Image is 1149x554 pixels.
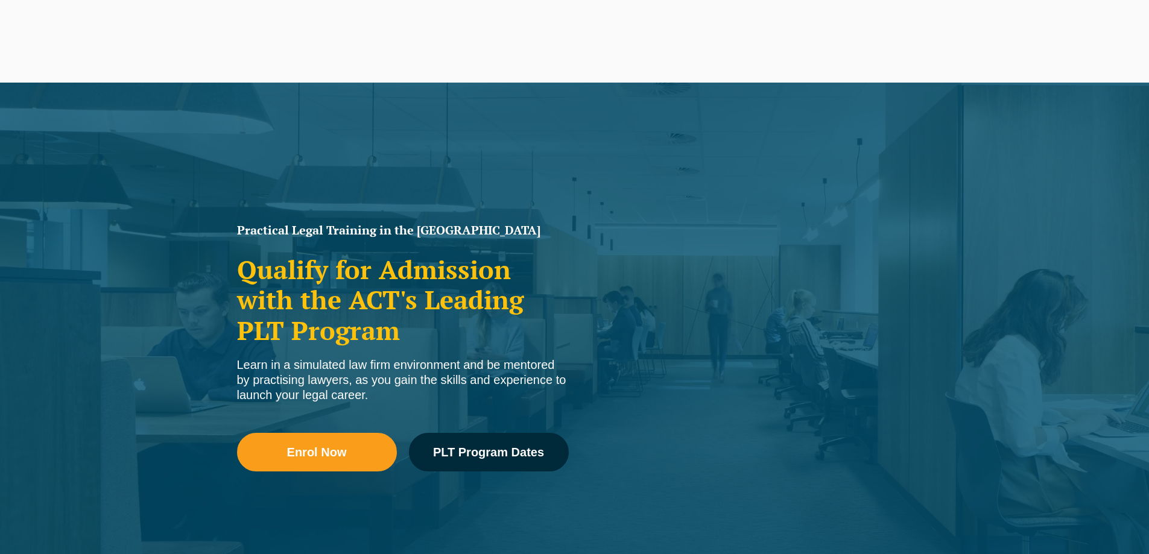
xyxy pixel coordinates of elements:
h2: Qualify for Admission with the ACT's Leading PLT Program [237,254,569,345]
div: Learn in a simulated law firm environment and be mentored by practising lawyers, as you gain the ... [237,357,569,403]
a: PLT Program Dates [409,433,569,471]
span: PLT Program Dates [433,446,544,458]
span: Enrol Now [287,446,347,458]
h1: Practical Legal Training in the [GEOGRAPHIC_DATA] [237,224,569,236]
a: Enrol Now [237,433,397,471]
